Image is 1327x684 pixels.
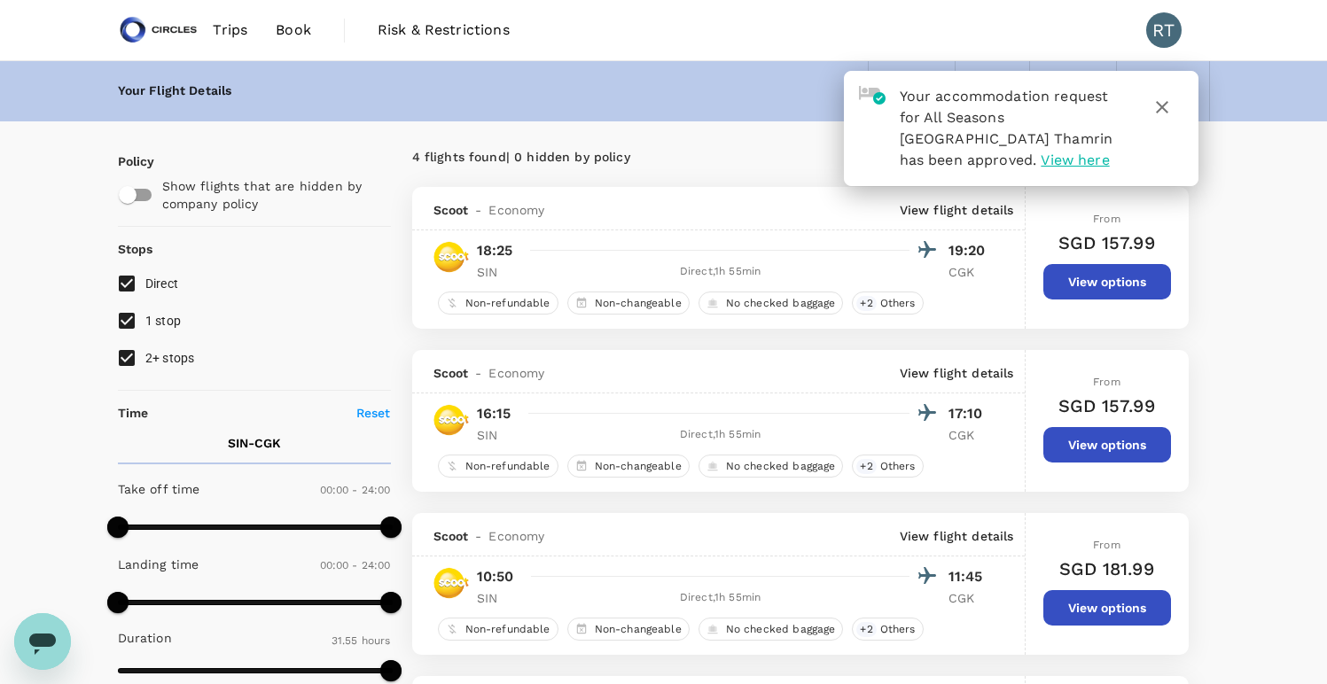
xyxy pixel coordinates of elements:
span: + 2 [856,296,876,311]
div: Your Flight Details [118,82,232,101]
h6: SGD 157.99 [1058,392,1155,420]
p: CGK [948,426,993,444]
p: View flight details [900,364,1014,382]
p: 11:45 [948,566,993,587]
span: Non-changeable [588,622,689,637]
span: Non-changeable [588,296,689,311]
div: Non-changeable [567,455,690,478]
div: Non-refundable [438,291,558,315]
span: 00:00 - 24:00 [320,559,391,571]
h6: SGD 181.99 [1059,555,1154,583]
strong: Stops [118,242,153,256]
span: Economy [488,364,544,382]
div: +2Others [852,291,923,315]
img: TR [433,565,469,601]
span: - [468,527,488,545]
span: 2+ stops [145,351,195,365]
div: +2Others [852,618,923,641]
span: Others [873,296,923,311]
div: No checked baggage [699,291,844,315]
span: Non-refundable [458,296,558,311]
p: 18:25 [477,240,513,261]
span: - [468,201,488,219]
div: Non-refundable [438,455,558,478]
img: TR [433,402,469,438]
div: No checked baggage [699,618,844,641]
img: TR [433,239,469,275]
span: Scoot [433,527,469,545]
span: Your accommodation request for All Seasons [GEOGRAPHIC_DATA] Thamrin has been approved. [900,88,1113,168]
div: RT [1146,12,1182,48]
span: From [1093,376,1120,388]
p: SIN [477,426,521,444]
img: Circles [118,11,199,50]
span: + 2 [856,622,876,637]
p: Landing time [118,556,199,573]
p: Duration [118,629,172,647]
span: 31.55 hours [332,634,391,647]
span: Risk & Restrictions [378,19,510,41]
span: No checked baggage [719,459,843,474]
span: + 2 [856,459,876,474]
span: Economy [488,527,544,545]
span: Trips [213,19,247,41]
div: Direct , 1h 55min [532,426,909,444]
span: From [1093,539,1120,551]
span: Non-refundable [458,622,558,637]
span: Non-refundable [458,459,558,474]
span: Direct [145,276,179,291]
span: Others [873,459,923,474]
p: View flight details [900,527,1014,545]
span: 00:00 - 24:00 [320,484,391,496]
span: From [1093,213,1120,225]
span: View here [1041,152,1109,168]
p: SIN [477,589,521,607]
p: Show flights that are hidden by company policy [162,177,379,213]
div: Non-changeable [567,291,690,315]
span: Non-changeable [588,459,689,474]
p: CGK [948,263,993,281]
button: View options [1043,264,1171,299]
p: SIN - CGK [228,434,281,452]
div: Non-changeable [567,618,690,641]
div: +2Others [852,455,923,478]
h6: SGD 157.99 [1058,229,1155,257]
p: 17:10 [948,403,993,424]
button: View options [1043,427,1171,462]
div: No checked baggage [699,455,844,478]
p: CGK [948,589,993,607]
p: SIN [477,263,521,281]
span: - [468,364,488,382]
span: Economy [488,201,544,219]
span: Scoot [433,201,469,219]
div: Direct , 1h 55min [532,589,909,607]
span: No checked baggage [719,296,843,311]
span: No checked baggage [719,622,843,637]
div: Direct , 1h 55min [532,263,909,281]
p: Reset [356,404,391,422]
p: Take off time [118,480,200,498]
span: Others [873,622,923,637]
p: 16:15 [477,403,511,424]
p: 10:50 [477,566,514,587]
span: 1 stop [145,314,182,328]
div: Non-refundable [438,618,558,641]
p: Policy [118,152,134,170]
img: hotel-approved [859,86,886,105]
p: Time [118,404,149,422]
div: 4 flights found | 0 hidden by policy [412,148,800,167]
button: View options [1043,590,1171,626]
p: View flight details [900,201,1014,219]
iframe: Button to launch messaging window [14,613,71,670]
span: Book [276,19,311,41]
p: 19:20 [948,240,993,261]
span: Scoot [433,364,469,382]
